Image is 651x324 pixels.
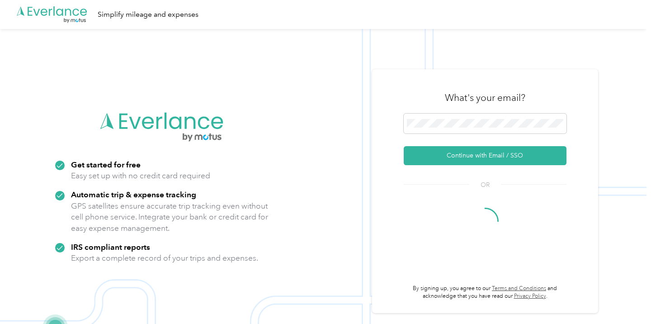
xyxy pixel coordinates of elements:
[71,242,150,252] strong: IRS compliant reports
[445,91,525,104] h3: What's your email?
[404,285,566,300] p: By signing up, you agree to our and acknowledge that you have read our .
[492,285,546,292] a: Terms and Conditions
[71,160,141,169] strong: Get started for free
[71,170,210,181] p: Easy set up with no credit card required
[514,293,546,300] a: Privacy Policy
[469,180,501,190] span: OR
[71,190,196,199] strong: Automatic trip & expense tracking
[98,9,198,20] div: Simplify mileage and expenses
[71,200,269,234] p: GPS satellites ensure accurate trip tracking even without cell phone service. Integrate your bank...
[404,146,566,165] button: Continue with Email / SSO
[71,253,258,264] p: Export a complete record of your trips and expenses.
